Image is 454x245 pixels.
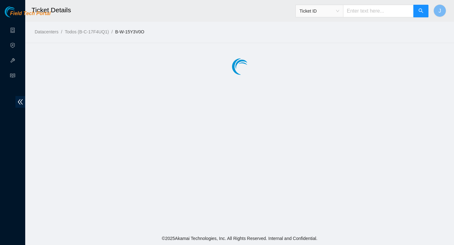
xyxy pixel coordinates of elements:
[25,232,454,245] footer: © 2025 Akamai Technologies, Inc. All Rights Reserved. Internal and Confidential.
[343,5,414,17] input: Enter text here...
[35,29,58,34] a: Datacenters
[61,29,62,34] span: /
[10,70,15,83] span: read
[15,96,25,108] span: double-left
[5,6,32,17] img: Akamai Technologies
[439,7,441,15] span: J
[65,29,109,34] a: Todos (B-C-17F4UQ1)
[111,29,113,34] span: /
[10,11,50,17] span: Field Tech Portal
[418,8,423,14] span: search
[300,6,339,16] span: Ticket ID
[413,5,428,17] button: search
[115,29,144,34] a: B-W-15Y3V0O
[5,11,50,20] a: Akamai TechnologiesField Tech Portal
[434,4,446,17] button: J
